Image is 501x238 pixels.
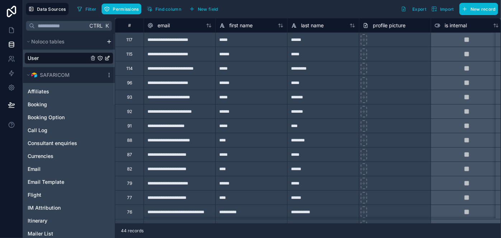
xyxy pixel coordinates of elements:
[198,6,218,12] span: New field
[74,4,99,14] button: Filter
[127,109,132,115] div: 92
[28,204,61,211] span: IM Attribution
[24,86,113,97] div: Affiliates
[187,4,221,14] button: New field
[373,22,406,29] span: profile picture
[24,189,113,201] div: Flight
[28,88,49,95] span: Affiliates
[28,140,96,147] a: Consultant enquiries
[113,6,139,12] span: Permissions
[28,230,53,237] span: Mailer List
[440,6,454,12] span: Import
[28,217,96,224] a: Itinerary
[24,202,113,214] div: IM Attribution
[28,178,64,186] span: Email Template
[24,215,113,227] div: Itinerary
[24,176,113,188] div: Email Template
[127,209,132,215] div: 76
[127,137,132,143] div: 88
[28,191,41,199] span: Flight
[28,88,96,95] a: Affiliates
[127,195,132,201] div: 77
[445,22,467,29] span: is internal
[121,228,144,234] span: 44 records
[127,94,132,100] div: 93
[412,6,426,12] span: Export
[28,153,53,160] span: Currencies
[37,6,66,12] span: Data Sources
[126,37,132,43] div: 117
[229,22,253,29] span: first name
[144,4,184,14] button: Find column
[28,55,89,62] a: User
[28,165,96,173] a: Email
[398,3,429,15] button: Export
[127,123,132,129] div: 91
[28,101,96,108] a: Booking
[85,6,97,12] span: Filter
[126,51,132,57] div: 115
[28,230,96,237] a: Mailer List
[24,163,113,175] div: Email
[24,37,103,47] button: Noloco tables
[28,114,65,121] span: Booking Option
[470,6,496,12] span: New record
[40,71,70,79] span: SAFARICOM
[104,23,109,28] span: K
[429,3,456,15] button: Import
[28,101,47,108] span: Booking
[456,3,498,15] a: New record
[24,125,113,136] div: Call Log
[459,3,498,15] button: New record
[24,70,103,80] button: Airtable LogoSAFARICOM
[121,23,138,28] div: #
[28,127,47,134] span: Call Log
[89,21,103,30] span: Ctrl
[102,4,144,14] a: Permissions
[127,80,132,86] div: 96
[28,153,96,160] a: Currencies
[28,114,96,121] a: Booking Option
[28,127,96,134] a: Call Log
[301,22,324,29] span: last name
[28,140,77,147] span: Consultant enquiries
[127,181,132,186] div: 79
[24,137,113,149] div: Consultant enquiries
[24,52,113,64] div: User
[28,165,41,173] span: Email
[31,72,37,78] img: Airtable Logo
[158,22,170,29] span: email
[26,3,69,15] button: Data Sources
[126,66,133,71] div: 114
[28,204,96,211] a: IM Attribution
[155,6,181,12] span: Find column
[24,99,113,110] div: Booking
[28,191,96,199] a: Flight
[31,38,65,45] span: Noloco tables
[24,150,113,162] div: Currencies
[24,112,113,123] div: Booking Option
[127,166,132,172] div: 82
[28,178,96,186] a: Email Template
[28,55,39,62] span: User
[28,217,47,224] span: Itinerary
[127,152,132,158] div: 87
[102,4,141,14] button: Permissions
